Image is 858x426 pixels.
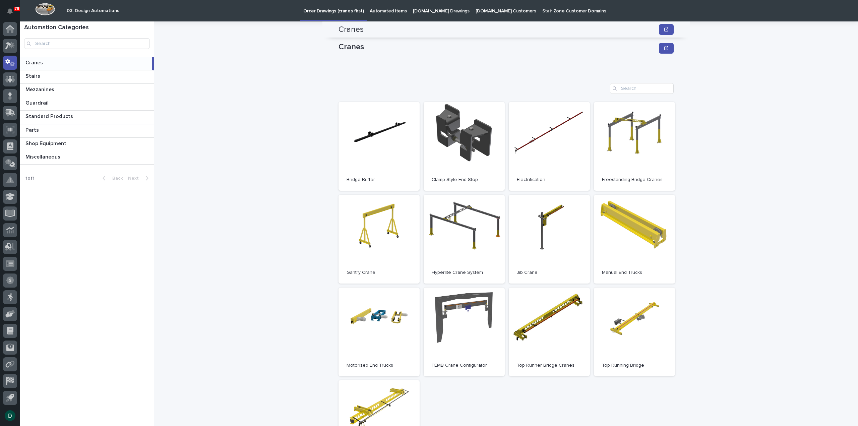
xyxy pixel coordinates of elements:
[25,85,56,93] p: Mezzanines
[347,270,412,276] p: Gantry Crane
[20,70,154,84] a: StairsStairs
[432,177,497,183] p: Clamp Style End Stop
[432,270,497,276] p: Hyperlite Crane System
[424,195,505,284] a: Hyperlite Crane System
[517,363,582,368] p: Top Runner Bridge Cranes
[20,138,154,151] a: Shop EquipmentShop Equipment
[602,363,667,368] p: Top Running Bridge
[432,363,497,368] p: PEMB Crane Configurator
[24,38,150,49] input: Search
[8,8,17,19] div: Notifications79
[25,58,44,66] p: Cranes
[594,102,675,191] a: Freestanding Bridge Cranes
[20,111,154,124] a: Standard ProductsStandard Products
[20,170,40,187] p: 1 of 1
[25,72,42,79] p: Stairs
[125,175,154,181] button: Next
[594,195,675,284] a: Manual End Trucks
[509,195,590,284] a: Jib Crane
[20,97,154,111] a: GuardrailGuardrail
[25,139,68,147] p: Shop Equipment
[24,24,150,32] h1: Automation Categories
[602,177,667,183] p: Freestanding Bridge Cranes
[3,4,17,18] button: Notifications
[424,102,505,191] a: Clamp Style End Stop
[25,112,74,120] p: Standard Products
[339,25,364,35] h2: Cranes
[25,153,62,160] p: Miscellaneous
[128,176,143,181] span: Next
[25,99,50,106] p: Guardrail
[97,175,125,181] button: Back
[594,288,675,376] a: Top Running Bridge
[517,270,582,276] p: Jib Crane
[339,42,656,52] p: Cranes
[347,177,412,183] p: Bridge Buffer
[20,84,154,97] a: MezzaninesMezzanines
[610,83,674,94] input: Search
[20,124,154,138] a: PartsParts
[108,176,123,181] span: Back
[347,363,412,368] p: Motorized End Trucks
[424,288,505,376] a: PEMB Crane Configurator
[15,6,19,11] p: 79
[3,409,17,423] button: users-avatar
[67,8,119,14] h2: 03. Design Automations
[509,288,590,376] a: Top Runner Bridge Cranes
[339,195,420,284] a: Gantry Crane
[509,102,590,191] a: Electrification
[25,126,40,133] p: Parts
[20,151,154,165] a: MiscellaneousMiscellaneous
[35,3,55,15] img: Workspace Logo
[339,102,420,191] a: Bridge Buffer
[517,177,582,183] p: Electrification
[20,57,154,70] a: CranesCranes
[339,288,420,376] a: Motorized End Trucks
[602,270,667,276] p: Manual End Trucks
